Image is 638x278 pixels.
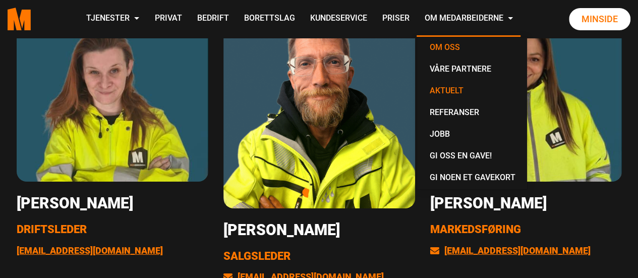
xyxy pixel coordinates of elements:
[421,102,523,124] a: Referanser
[421,168,523,189] a: Gi noen et gavekort
[223,250,291,262] span: Salgsleder
[189,1,236,37] a: Bedrift
[421,124,523,146] a: Jobb
[374,1,417,37] a: Priser
[147,1,189,37] a: Privat
[421,81,523,102] a: Aktuelt
[569,8,630,30] a: Minside
[223,221,415,239] h3: [PERSON_NAME]
[236,1,302,37] a: Borettslag
[17,194,208,212] h3: [PERSON_NAME]
[421,37,523,59] a: Om oss
[430,194,622,212] h3: [PERSON_NAME]
[17,245,163,256] a: [EMAIL_ADDRESS][DOMAIN_NAME]
[421,146,523,168] a: Gi oss en gave!
[430,223,521,236] span: Markedsføring
[79,1,147,37] a: Tjenester
[430,245,591,256] a: [EMAIL_ADDRESS][DOMAIN_NAME]
[417,1,520,37] a: Om Medarbeiderne
[302,1,374,37] a: Kundeservice
[17,223,87,236] span: Driftsleder
[421,59,523,81] a: Våre partnere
